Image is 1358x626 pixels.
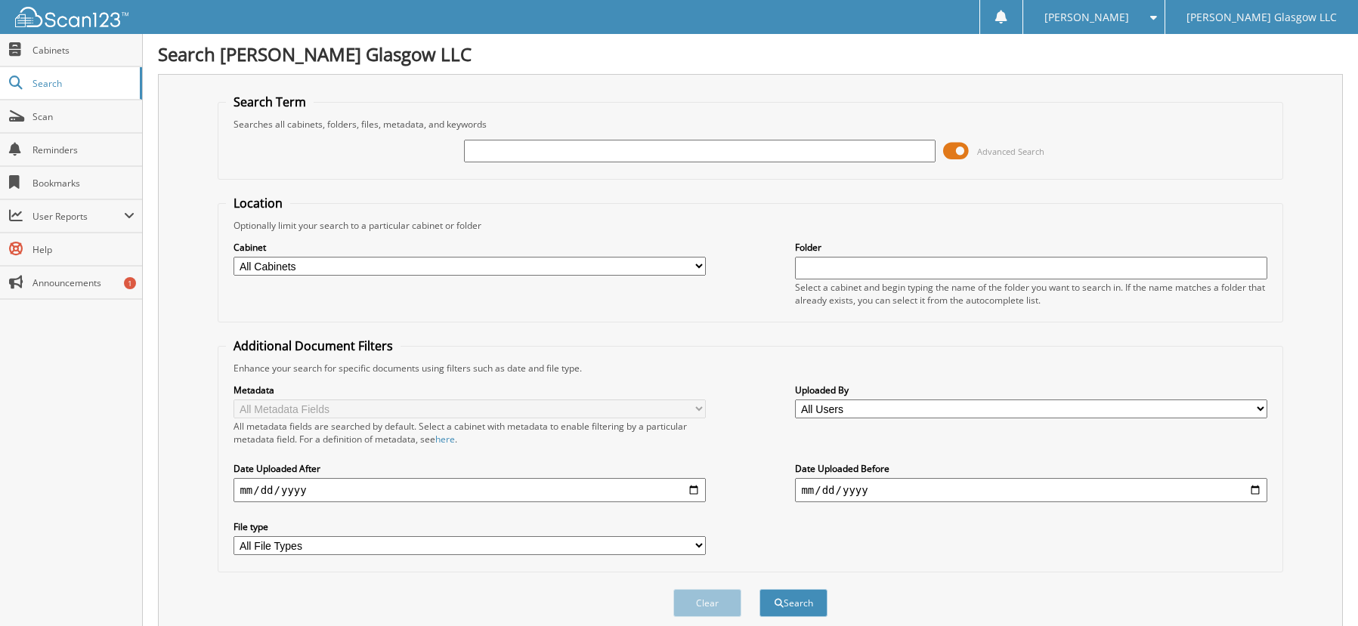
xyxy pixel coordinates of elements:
[234,420,705,446] div: All metadata fields are searched by default. Select a cabinet with metadata to enable filtering b...
[234,462,705,475] label: Date Uploaded After
[795,384,1267,396] label: Uploaded By
[977,146,1044,157] span: Advanced Search
[759,589,827,617] button: Search
[234,241,705,254] label: Cabinet
[234,478,705,502] input: start
[226,362,1274,375] div: Enhance your search for specific documents using filters such as date and file type.
[795,241,1267,254] label: Folder
[124,277,136,289] div: 1
[32,143,135,156] span: Reminders
[795,478,1267,502] input: end
[32,110,135,123] span: Scan
[234,384,705,396] label: Metadata
[32,243,135,256] span: Help
[32,177,135,190] span: Bookmarks
[795,462,1267,475] label: Date Uploaded Before
[673,589,741,617] button: Clear
[1186,13,1337,22] span: [PERSON_NAME] Glasgow LLC
[226,118,1274,131] div: Searches all cabinets, folders, files, metadata, and keywords
[226,94,314,110] legend: Search Term
[32,210,124,223] span: User Reports
[32,44,135,57] span: Cabinets
[226,338,401,354] legend: Additional Document Filters
[32,77,132,90] span: Search
[795,281,1267,307] div: Select a cabinet and begin typing the name of the folder you want to search in. If the name match...
[32,276,135,289] span: Announcements
[158,42,1343,66] h1: Search [PERSON_NAME] Glasgow LLC
[234,520,705,533] label: File type
[15,7,128,27] img: scan123-logo-white.svg
[226,219,1274,232] div: Optionally limit your search to a particular cabinet or folder
[1044,13,1129,22] span: [PERSON_NAME]
[226,195,290,211] legend: Location
[435,433,455,446] a: here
